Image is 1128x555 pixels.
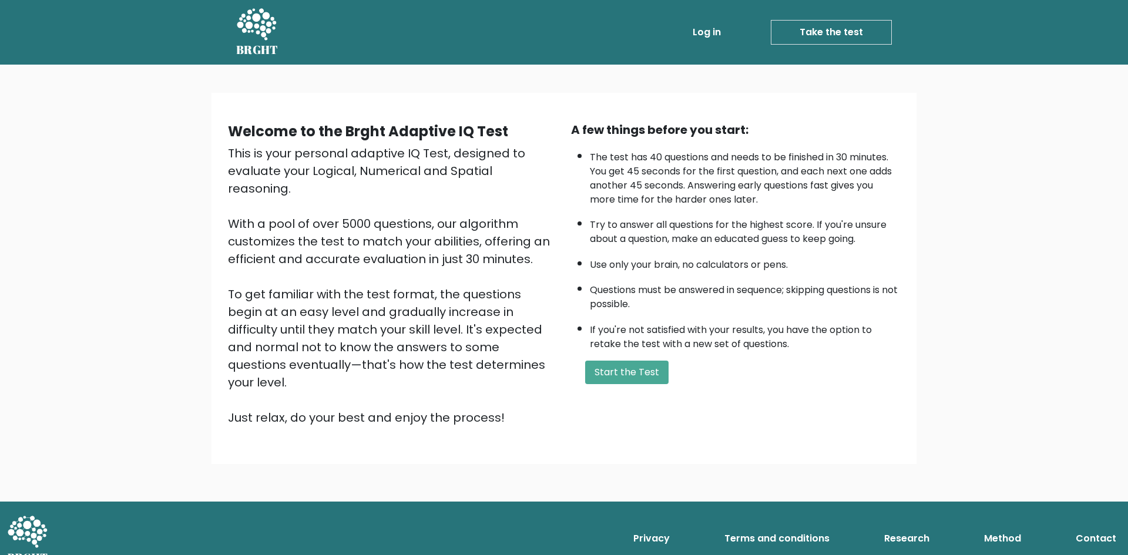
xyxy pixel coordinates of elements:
[590,277,900,311] li: Questions must be answered in sequence; skipping questions is not possible.
[236,5,278,60] a: BRGHT
[228,122,508,141] b: Welcome to the Brght Adaptive IQ Test
[771,20,892,45] a: Take the test
[720,527,834,550] a: Terms and conditions
[979,527,1026,550] a: Method
[228,144,557,426] div: This is your personal adaptive IQ Test, designed to evaluate your Logical, Numerical and Spatial ...
[585,361,669,384] button: Start the Test
[590,252,900,272] li: Use only your brain, no calculators or pens.
[629,527,674,550] a: Privacy
[1071,527,1121,550] a: Contact
[590,212,900,246] li: Try to answer all questions for the highest score. If you're unsure about a question, make an edu...
[590,144,900,207] li: The test has 40 questions and needs to be finished in 30 minutes. You get 45 seconds for the firs...
[688,21,726,44] a: Log in
[590,317,900,351] li: If you're not satisfied with your results, you have the option to retake the test with a new set ...
[879,527,934,550] a: Research
[236,43,278,57] h5: BRGHT
[571,121,900,139] div: A few things before you start:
